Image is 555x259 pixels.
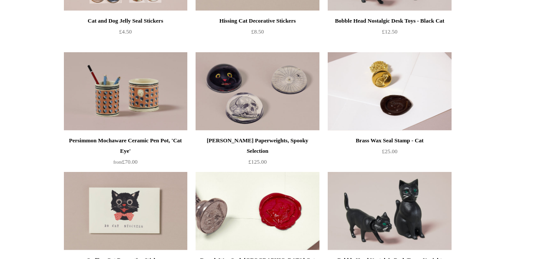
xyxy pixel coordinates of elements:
a: Persimmon Mochaware Ceramic Pen Pot, 'Cat Eye' Persimmon Mochaware Ceramic Pen Pot, 'Cat Eye' [64,52,187,131]
a: [PERSON_NAME] Paperweights, Spooky Selection £125.00 [196,135,319,171]
img: Smiling Cat Decorative Stickers [64,172,187,250]
div: Bobble Head Nostalgic Desk Toys - Black Cat [330,16,449,26]
span: £25.00 [382,148,398,155]
a: Smiling Cat Decorative Stickers Smiling Cat Decorative Stickers [64,172,187,250]
span: £12.50 [382,28,398,35]
img: French Wax Seal, Cheshire Cat [196,172,319,250]
a: French Wax Seal, Cheshire Cat French Wax Seal, Cheshire Cat [196,172,319,250]
div: Persimmon Mochaware Ceramic Pen Pot, 'Cat Eye' [66,135,185,156]
img: Persimmon Mochaware Ceramic Pen Pot, 'Cat Eye' [64,52,187,131]
a: Bobble Head Nostalgic Desk Toys - Black Cat £12.50 [328,16,451,51]
div: Hissing Cat Decorative Stickers [198,16,317,26]
span: £8.50 [251,28,264,35]
a: Brass Wax Seal Stamp - Cat £25.00 [328,135,451,171]
div: Cat and Dog Jelly Seal Stickers [66,16,185,26]
span: from [113,160,122,165]
span: £125.00 [248,158,266,165]
a: Persimmon Mochaware Ceramic Pen Pot, 'Cat Eye' from£70.00 [64,135,187,171]
img: Brass Wax Seal Stamp - Cat [328,52,451,131]
a: John Derian Paperweights, Spooky Selection John Derian Paperweights, Spooky Selection [196,52,319,131]
span: £4.50 [119,28,132,35]
span: £70.00 [113,158,138,165]
a: Brass Wax Seal Stamp - Cat Brass Wax Seal Stamp - Cat [328,52,451,131]
img: Bobble Head Nostalgic Desk Toys - Upright Black cat [328,172,451,250]
div: Brass Wax Seal Stamp - Cat [330,135,449,146]
a: Hissing Cat Decorative Stickers £8.50 [196,16,319,51]
img: John Derian Paperweights, Spooky Selection [196,52,319,131]
a: Bobble Head Nostalgic Desk Toys - Upright Black cat Bobble Head Nostalgic Desk Toys - Upright Bla... [328,172,451,250]
div: [PERSON_NAME] Paperweights, Spooky Selection [198,135,317,156]
a: Cat and Dog Jelly Seal Stickers £4.50 [64,16,187,51]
